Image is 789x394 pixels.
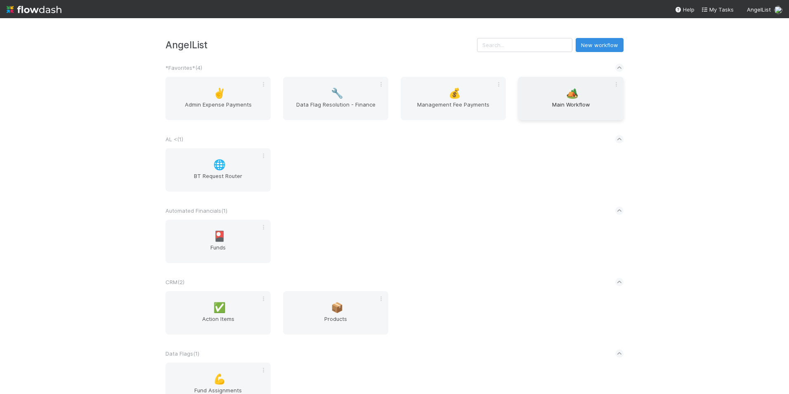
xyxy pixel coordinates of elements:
[449,88,461,99] span: 💰
[213,231,226,242] span: 🎴
[165,148,271,192] a: 🌐BT Request Router
[283,291,388,335] a: 📦Products
[165,291,271,335] a: ✅Action Items
[518,77,624,120] a: 🏕️Main Workflow
[169,315,267,331] span: Action Items
[522,100,620,117] span: Main Workflow
[675,5,695,14] div: Help
[165,77,271,120] a: ✌️Admin Expense Payments
[576,38,624,52] button: New workflow
[169,243,267,260] span: Funds
[7,2,61,17] img: logo-inverted-e16ddd16eac7371096b0.svg
[165,220,271,263] a: 🎴Funds
[165,279,184,285] span: CRM ( 2 )
[213,159,226,170] span: 🌐
[566,88,579,99] span: 🏕️
[404,100,503,117] span: Management Fee Payments
[774,6,782,14] img: avatar_487f705b-1efa-4920-8de6-14528bcda38c.png
[213,88,226,99] span: ✌️
[165,207,227,214] span: Automated Financials ( 1 )
[401,77,506,120] a: 💰Management Fee Payments
[165,64,202,71] span: *Favorites* ( 4 )
[701,5,734,14] a: My Tasks
[701,6,734,13] span: My Tasks
[747,6,771,13] span: AngelList
[165,136,183,142] span: AL < ( 1 )
[283,77,388,120] a: 🔧Data Flag Resolution - Finance
[169,172,267,188] span: BT Request Router
[286,100,385,117] span: Data Flag Resolution - Finance
[477,38,572,52] input: Search...
[213,302,226,313] span: ✅
[286,315,385,331] span: Products
[165,39,477,50] h3: AngelList
[213,374,226,385] span: 💪
[169,100,267,117] span: Admin Expense Payments
[331,302,343,313] span: 📦
[165,350,199,357] span: Data Flags ( 1 )
[331,88,343,99] span: 🔧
